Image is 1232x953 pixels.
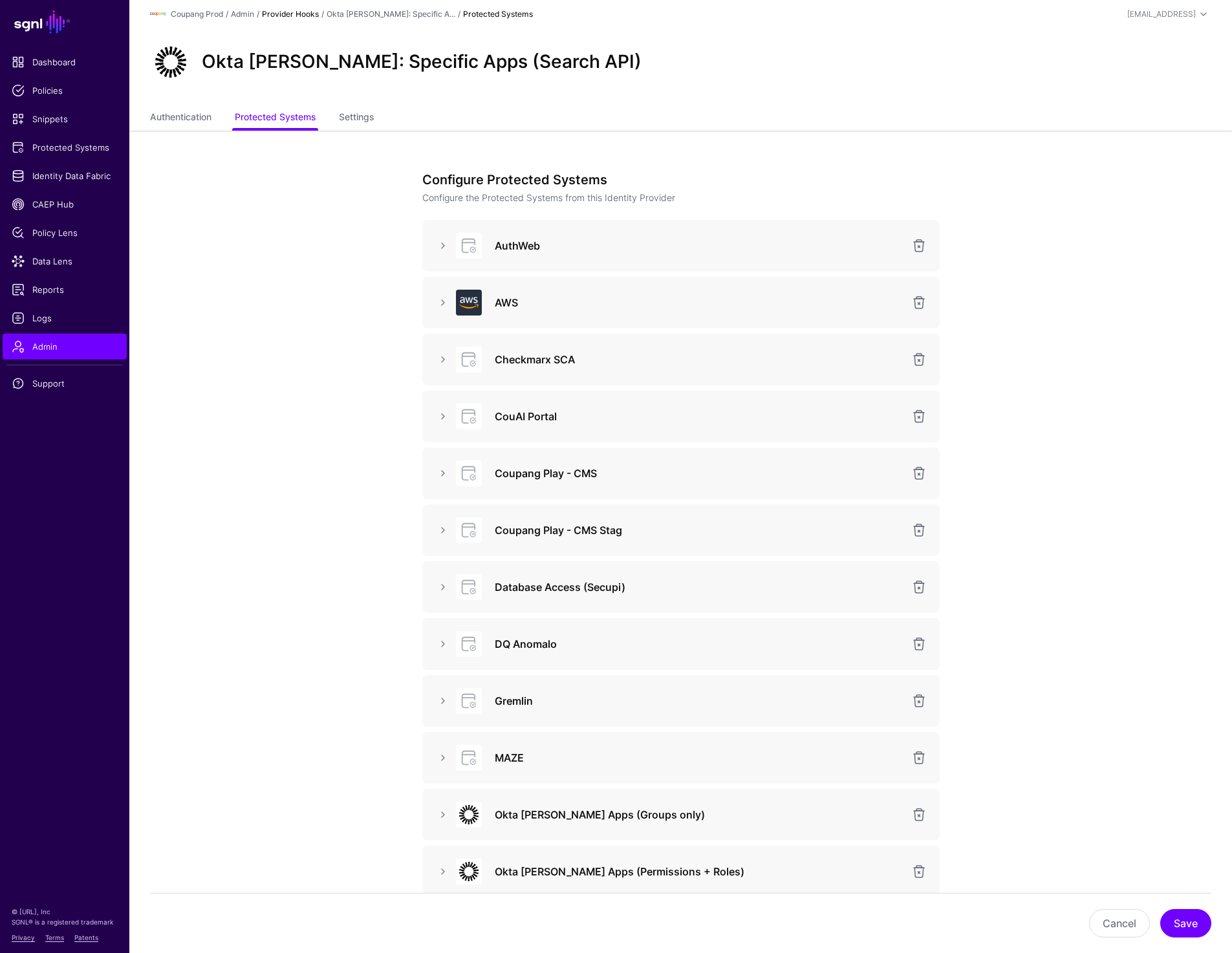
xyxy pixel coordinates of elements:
[262,9,319,19] a: Provider Hooks
[202,51,642,73] h2: Okta [PERSON_NAME]: Specific Apps (Search API)
[495,864,903,879] h3: Okta [PERSON_NAME] Apps (Permissions + Roles)
[422,191,940,204] p: Configure the Protected Systems from this Identity Provider
[495,295,903,310] h3: AWS
[12,169,118,182] span: Identity Data Fabric
[495,579,903,595] h3: Database Access (Secupi)
[12,141,118,154] span: Protected Systems
[422,172,940,187] h3: Configure Protected Systems
[45,934,64,941] a: Terms
[3,78,127,103] a: Policies
[12,917,118,927] p: SGNL® is a registered trademark
[3,220,127,246] a: Policy Lens
[456,859,482,884] img: svg+xml;base64,PHN2ZyB3aWR0aD0iNjQiIGhlaWdodD0iNjQiIHZpZXdCb3g9IjAgMCA2NCA2NCIgZmlsbD0ibm9uZSIgeG...
[74,934,98,941] a: Patents
[8,8,122,36] a: SGNL
[12,198,118,211] span: CAEP Hub
[495,238,903,253] h3: AuthWeb
[3,277,127,303] a: Reports
[495,693,903,709] h3: Gremlin
[223,8,231,20] div: /
[327,9,455,19] a: Okta [PERSON_NAME]: Specific A...
[12,377,118,390] span: Support
[12,226,118,239] span: Policy Lens
[12,934,35,941] a: Privacy
[150,41,191,83] img: svg+xml;base64,PHN2ZyB3aWR0aD0iNjQiIGhlaWdodD0iNjQiIHZpZXdCb3g9IjAgMCA2NCA2NCIgZmlsbD0ibm9uZSIgeG...
[3,248,127,274] a: Data Lens
[150,106,211,131] a: Authentication
[495,522,903,538] h3: Coupang Play - CMS Stag
[495,750,903,766] h3: MAZE
[235,106,316,131] a: Protected Systems
[495,466,903,481] h3: Coupang Play - CMS
[456,802,482,828] img: svg+xml;base64,PHN2ZyB3aWR0aD0iNjQiIGhlaWdodD0iNjQiIHZpZXdCb3g9IjAgMCA2NCA2NCIgZmlsbD0ibm9uZSIgeG...
[3,106,127,132] a: Snippets
[455,8,463,20] div: /
[319,8,327,20] div: /
[495,409,903,424] h3: CouAI Portal
[3,49,127,75] a: Dashboard
[12,112,118,125] span: Snippets
[3,163,127,189] a: Identity Data Fabric
[12,283,118,296] span: Reports
[1089,909,1150,937] button: Cancel
[254,8,262,20] div: /
[150,6,166,22] img: svg+xml;base64,PHN2ZyBpZD0iTG9nbyIgeG1sbnM9Imh0dHA6Ly93d3cudzMub3JnLzIwMDAvc3ZnIiB3aWR0aD0iMTIxLj...
[1160,909,1211,937] button: Save
[495,352,903,367] h3: Checkmarx SCA
[495,807,903,822] h3: Okta [PERSON_NAME] Apps (Groups only)
[12,56,118,69] span: Dashboard
[171,9,223,19] a: Coupang Prod
[3,191,127,217] a: CAEP Hub
[231,9,254,19] a: Admin
[456,290,482,316] img: svg+xml;base64,PHN2ZyB3aWR0aD0iNjQiIGhlaWdodD0iNjQiIHZpZXdCb3g9IjAgMCA2NCA2NCIgZmlsbD0ibm9uZSIgeG...
[339,106,374,131] a: Settings
[463,9,533,19] strong: Protected Systems
[3,134,127,160] a: Protected Systems
[12,906,118,917] p: © [URL], Inc
[1127,8,1196,20] div: [EMAIL_ADDRESS]
[12,84,118,97] span: Policies
[12,255,118,268] span: Data Lens
[12,340,118,353] span: Admin
[3,334,127,359] a: Admin
[12,312,118,325] span: Logs
[495,636,903,652] h3: DQ Anomalo
[3,305,127,331] a: Logs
